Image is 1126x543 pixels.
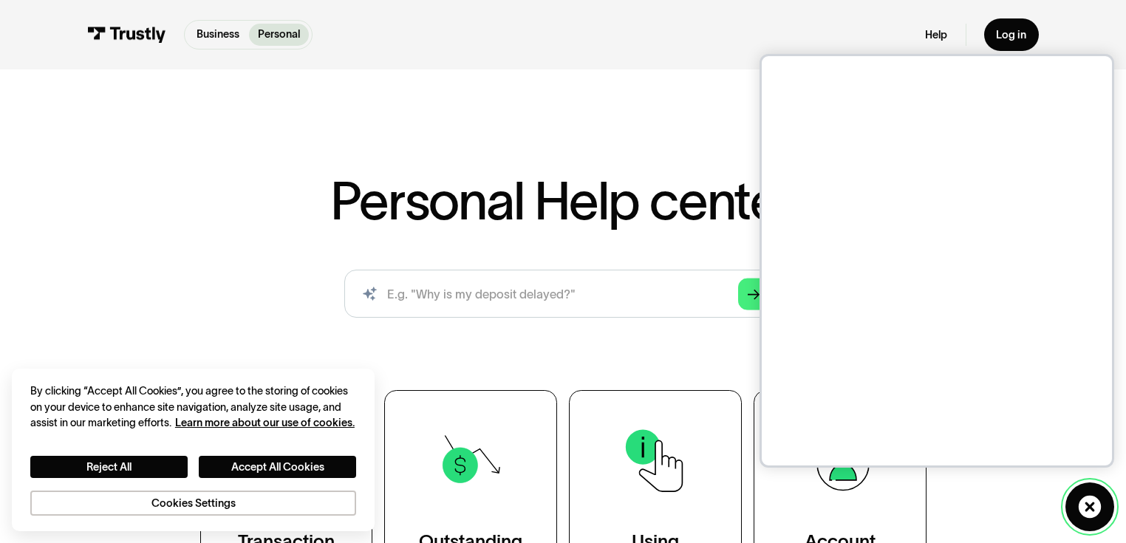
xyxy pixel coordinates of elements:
a: Help [925,28,947,42]
p: Business [197,27,239,42]
form: Search [344,270,782,318]
div: Log in [996,28,1026,42]
div: Cookie banner [12,369,375,531]
h1: Personal Help center [330,174,796,228]
a: More information about your privacy, opens in a new tab [175,417,355,428]
img: Trustly Logo [87,27,166,43]
div: By clicking “Accept All Cookies”, you agree to the storing of cookies on your device to enhance s... [30,383,356,431]
button: Reject All [30,456,188,479]
a: Log in [984,18,1039,50]
input: search [344,270,782,318]
div: Privacy [30,383,356,516]
a: Business [188,24,249,46]
button: Cookies Settings [30,491,356,516]
a: Personal [249,24,310,46]
p: Personal [258,27,300,42]
button: Accept All Cookies [199,456,357,479]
